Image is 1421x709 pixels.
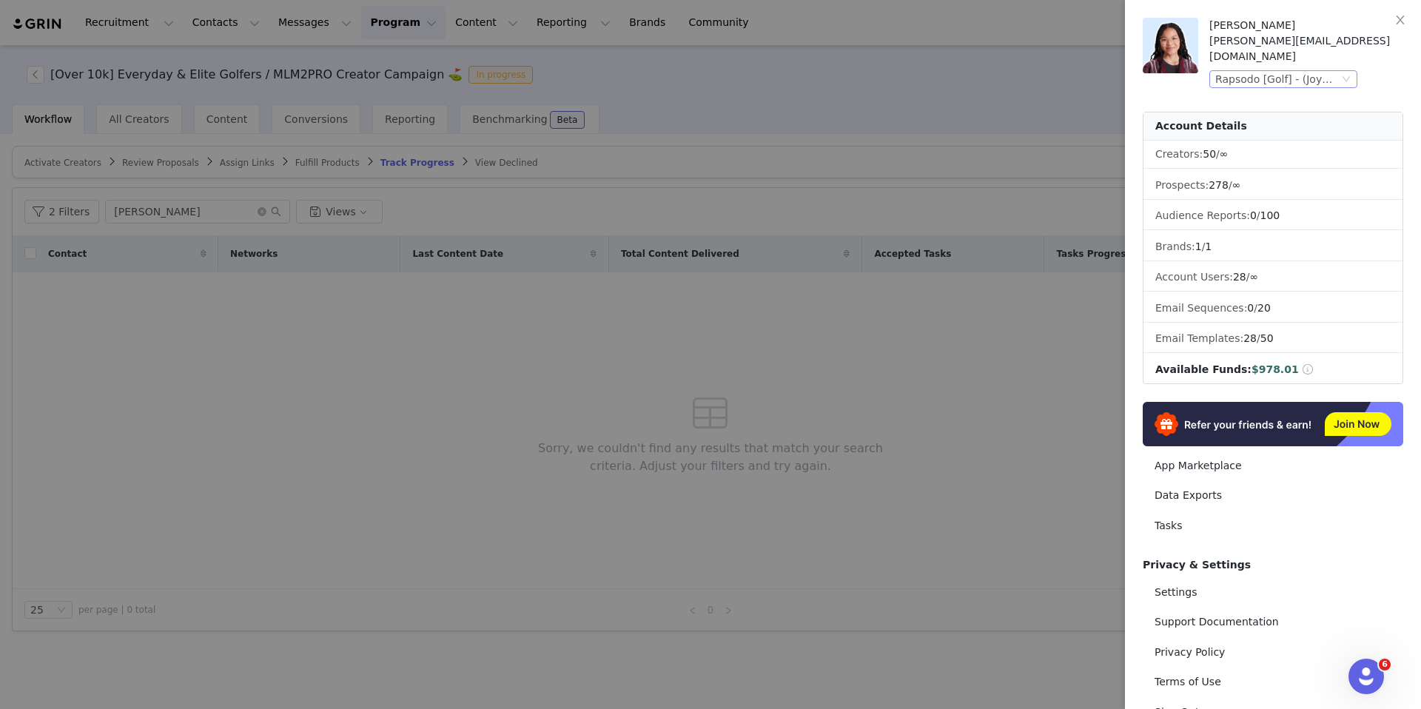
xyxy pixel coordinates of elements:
[1220,148,1229,160] span: ∞
[1143,172,1402,200] li: Prospects:
[1143,402,1403,446] img: Refer & Earn
[1143,141,1402,169] li: Creators:
[1215,71,1339,87] div: Rapsodo [Golf] - (Joybyte)
[1143,233,1402,261] li: Brands:
[1233,271,1258,283] span: /
[1209,18,1403,33] div: [PERSON_NAME]
[1260,332,1274,344] span: 50
[1143,512,1403,540] a: Tasks
[1143,295,1402,323] li: Email Sequences:
[1348,659,1384,694] iframe: Intercom live chat
[1342,75,1351,85] i: icon: down
[1143,202,1402,230] li: Audience Reports: /
[1379,659,1391,671] span: 6
[1195,241,1212,252] span: /
[1209,33,1403,64] div: [PERSON_NAME][EMAIL_ADDRESS][DOMAIN_NAME]
[1143,639,1403,666] a: Privacy Policy
[1209,179,1240,191] span: /
[1143,579,1403,606] a: Settings
[1143,559,1251,571] span: Privacy & Settings
[1394,14,1406,26] i: icon: close
[1233,271,1246,283] span: 28
[1247,302,1254,314] span: 0
[1143,452,1403,480] a: App Marketplace
[1249,271,1258,283] span: ∞
[1143,325,1402,353] li: Email Templates:
[1243,332,1257,344] span: 28
[1155,363,1252,375] span: Available Funds:
[1143,482,1403,509] a: Data Exports
[1143,18,1198,73] img: e0f30712-3a4d-4bf3-9ac8-3ba6ebc03af7.png
[1257,302,1271,314] span: 20
[1247,302,1270,314] span: /
[1143,668,1403,696] a: Terms of Use
[1209,179,1229,191] span: 278
[1143,608,1403,636] a: Support Documentation
[1205,241,1212,252] span: 1
[1203,148,1228,160] span: /
[1195,241,1202,252] span: 1
[1252,363,1299,375] span: $978.01
[1250,209,1257,221] span: 0
[1143,263,1402,292] li: Account Users:
[1260,209,1280,221] span: 100
[1203,148,1216,160] span: 50
[1232,179,1241,191] span: ∞
[1243,332,1273,344] span: /
[1143,112,1402,141] div: Account Details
